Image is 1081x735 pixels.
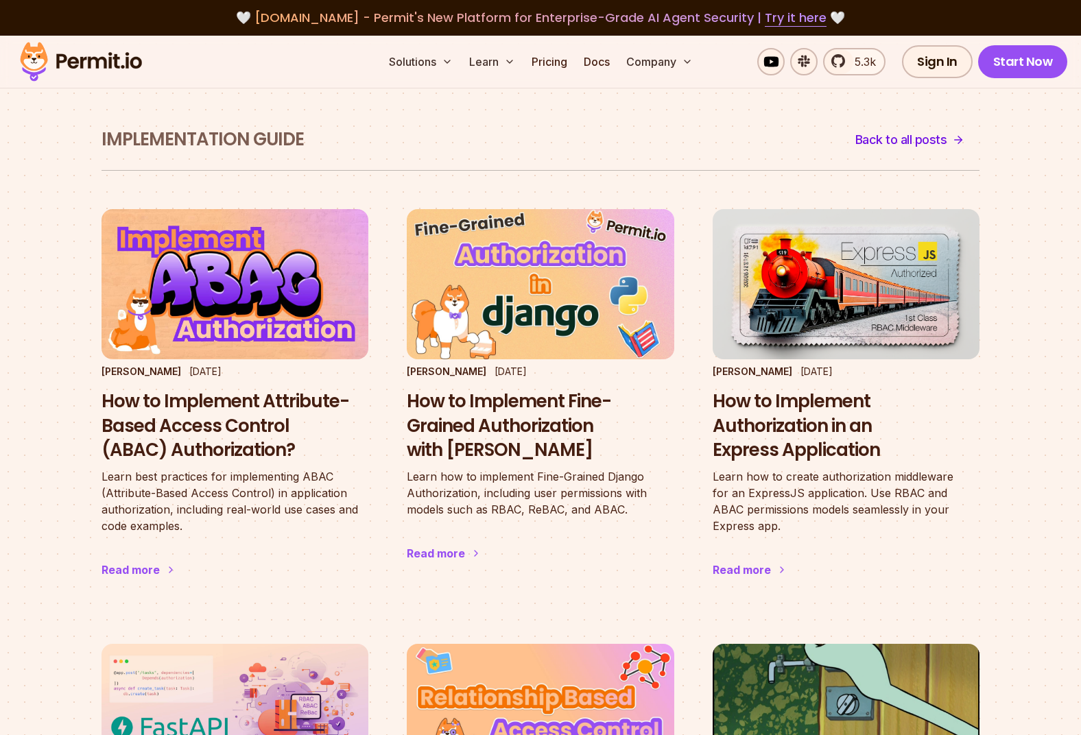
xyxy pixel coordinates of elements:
a: Sign In [902,45,973,78]
a: How to Implement Fine-Grained Authorization with Django[PERSON_NAME][DATE]How to Implement Fine-G... [407,209,674,589]
a: Start Now [978,45,1068,78]
time: [DATE] [189,365,222,377]
a: Back to all posts [840,123,980,156]
span: Back to all posts [855,130,947,149]
a: 5.3k [823,48,886,75]
h3: How to Implement Attribute-Based Access Control (ABAC) Authorization? [102,389,368,463]
button: Solutions [383,48,458,75]
time: [DATE] [800,365,833,377]
p: Learn best practices for implementing ABAC (Attribute-Based Access Control) in application author... [102,468,368,534]
p: Learn how to implement Fine-Grained Django Authorization, including user permissions with models ... [407,468,674,518]
h1: Implementation Guide [102,128,304,152]
div: Read more [407,545,465,562]
h3: How to Implement Authorization in an Express Application [713,389,979,463]
p: [PERSON_NAME] [407,365,486,378]
a: Docs [578,48,615,75]
h3: How to Implement Fine-Grained Authorization with [PERSON_NAME] [407,389,674,463]
div: 🤍 🤍 [33,8,1048,27]
img: How to Implement Fine-Grained Authorization with Django [407,209,674,359]
img: How to Implement Authorization in an Express Application [713,209,979,359]
p: [PERSON_NAME] [713,365,792,378]
a: How to Implement Authorization in an Express Application[PERSON_NAME][DATE]How to Implement Autho... [713,209,979,605]
div: Read more [713,562,771,578]
div: Read more [102,562,160,578]
button: Learn [464,48,521,75]
a: Pricing [526,48,573,75]
span: 5.3k [846,53,876,70]
p: Learn how to create authorization middleware for an ExpressJS application. Use RBAC and ABAC perm... [713,468,979,534]
a: How to Implement Attribute-Based Access Control (ABAC) Authorization?[PERSON_NAME][DATE]How to Im... [102,209,368,605]
p: [PERSON_NAME] [102,365,181,378]
img: Permit logo [14,38,148,85]
span: [DOMAIN_NAME] - Permit's New Platform for Enterprise-Grade AI Agent Security | [254,9,827,26]
a: Try it here [765,9,827,27]
img: How to Implement Attribute-Based Access Control (ABAC) Authorization? [102,209,368,359]
button: Company [621,48,698,75]
time: [DATE] [495,365,527,377]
